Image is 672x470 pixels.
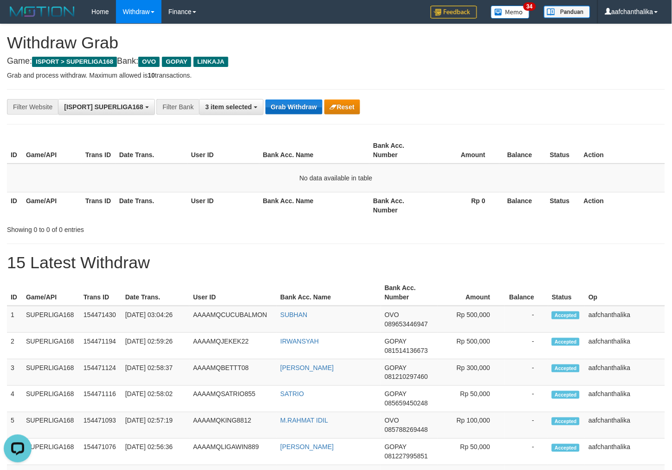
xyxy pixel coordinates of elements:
[552,364,580,372] span: Accepted
[138,57,160,67] span: OVO
[385,453,428,460] span: Copy 081227995851 to clipboard
[280,417,328,424] a: M.RAHMAT IDIL
[7,192,22,218] th: ID
[385,391,407,398] span: GOPAY
[385,338,407,345] span: GOPAY
[7,221,273,234] div: Showing 0 to 0 of 0 entries
[504,359,549,386] td: -
[438,306,504,333] td: Rp 500,000
[552,391,580,399] span: Accepted
[80,333,122,359] td: 154471194
[22,279,80,306] th: Game/API
[156,99,199,115] div: Filter Bank
[385,364,407,371] span: GOPAY
[189,333,277,359] td: AAAAMQJEKEK22
[585,306,665,333] td: aafchanthalika
[4,4,32,32] button: Open LiveChat chat widget
[585,359,665,386] td: aafchanthalika
[187,137,259,164] th: User ID
[32,57,117,67] span: ISPORT > SUPERLIGA168
[585,279,665,306] th: Op
[116,137,187,164] th: Date Trans.
[438,333,504,359] td: Rp 500,000
[122,279,189,306] th: Date Trans.
[552,311,580,319] span: Accepted
[189,279,277,306] th: User ID
[499,192,546,218] th: Balance
[80,412,122,439] td: 154471093
[122,439,189,465] td: [DATE] 02:56:36
[552,338,580,346] span: Accepted
[499,137,546,164] th: Balance
[7,5,78,19] img: MOTION_logo.png
[22,412,80,439] td: SUPERLIGA168
[259,192,370,218] th: Bank Acc. Name
[189,386,277,412] td: AAAAMQSATRIO855
[82,192,116,218] th: Trans ID
[585,439,665,465] td: aafchanthalika
[7,412,22,439] td: 5
[431,6,477,19] img: Feedback.jpg
[7,386,22,412] td: 4
[22,306,80,333] td: SUPERLIGA168
[22,359,80,386] td: SUPERLIGA168
[7,279,22,306] th: ID
[552,417,580,425] span: Accepted
[7,333,22,359] td: 2
[205,103,252,111] span: 3 item selected
[277,279,381,306] th: Bank Acc. Name
[80,359,122,386] td: 154471124
[429,192,499,218] th: Rp 0
[7,71,665,80] p: Grab and process withdraw. Maximum allowed is transactions.
[187,192,259,218] th: User ID
[385,400,428,407] span: Copy 085659450248 to clipboard
[122,386,189,412] td: [DATE] 02:58:02
[189,306,277,333] td: AAAAMQCUCUBALMON
[385,444,407,451] span: GOPAY
[189,359,277,386] td: AAAAMQBETTT08
[22,192,82,218] th: Game/API
[523,2,536,11] span: 34
[504,386,549,412] td: -
[438,359,504,386] td: Rp 300,000
[80,279,122,306] th: Trans ID
[385,347,428,354] span: Copy 081514136673 to clipboard
[369,192,429,218] th: Bank Acc. Number
[7,253,665,272] h1: 15 Latest Withdraw
[385,426,428,434] span: Copy 085788269448 to clipboard
[504,333,549,359] td: -
[429,137,499,164] th: Amount
[385,417,399,424] span: OVO
[385,373,428,381] span: Copy 081210297460 to clipboard
[82,137,116,164] th: Trans ID
[280,311,307,318] a: SUBHAN
[438,439,504,465] td: Rp 50,000
[58,99,155,115] button: [ISPORT] SUPERLIGA168
[504,306,549,333] td: -
[504,412,549,439] td: -
[199,99,263,115] button: 3 item selected
[7,359,22,386] td: 3
[585,386,665,412] td: aafchanthalika
[194,57,228,67] span: LINKAJA
[385,311,399,318] span: OVO
[7,137,22,164] th: ID
[7,306,22,333] td: 1
[438,279,504,306] th: Amount
[324,99,360,114] button: Reset
[189,439,277,465] td: AAAAMQLIGAWIN889
[385,320,428,328] span: Copy 089653446947 to clipboard
[7,33,665,52] h1: Withdraw Grab
[280,364,334,371] a: [PERSON_NAME]
[162,57,191,67] span: GOPAY
[580,192,665,218] th: Action
[504,279,549,306] th: Balance
[548,279,585,306] th: Status
[280,338,319,345] a: IRWANSYAH
[544,6,590,18] img: panduan.png
[381,279,438,306] th: Bank Acc. Number
[7,57,665,66] h4: Game: Bank:
[22,386,80,412] td: SUPERLIGA168
[148,72,155,79] strong: 10
[438,412,504,439] td: Rp 100,000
